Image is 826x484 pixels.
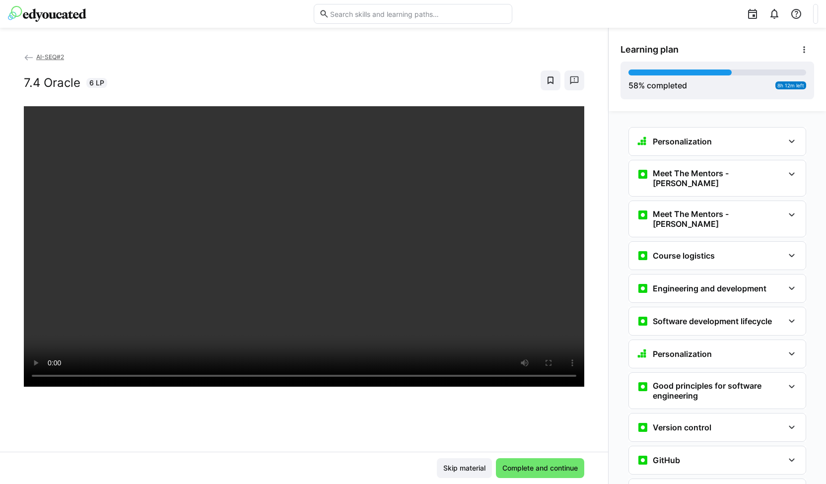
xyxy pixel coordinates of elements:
[653,316,772,326] h3: Software development lifecycle
[24,53,64,61] a: AI-SEQ#2
[653,209,784,229] h3: Meet The Mentors - [PERSON_NAME]
[653,381,784,401] h3: Good principles for software engineering
[628,79,687,91] div: % completed
[329,9,507,18] input: Search skills and learning paths…
[653,349,712,359] h3: Personalization
[653,251,715,261] h3: Course logistics
[628,80,638,90] span: 58
[89,78,104,88] span: 6 LP
[653,455,680,465] h3: GitHub
[777,82,804,88] span: 8h 12m left
[501,463,579,473] span: Complete and continue
[442,463,487,473] span: Skip material
[496,458,584,478] button: Complete and continue
[653,168,784,188] h3: Meet The Mentors - [PERSON_NAME]
[24,75,80,90] h2: 7.4 Oracle
[36,53,64,61] span: AI-SEQ#2
[653,137,712,146] h3: Personalization
[653,283,766,293] h3: Engineering and development
[653,422,711,432] h3: Version control
[437,458,492,478] button: Skip material
[620,44,679,55] span: Learning plan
